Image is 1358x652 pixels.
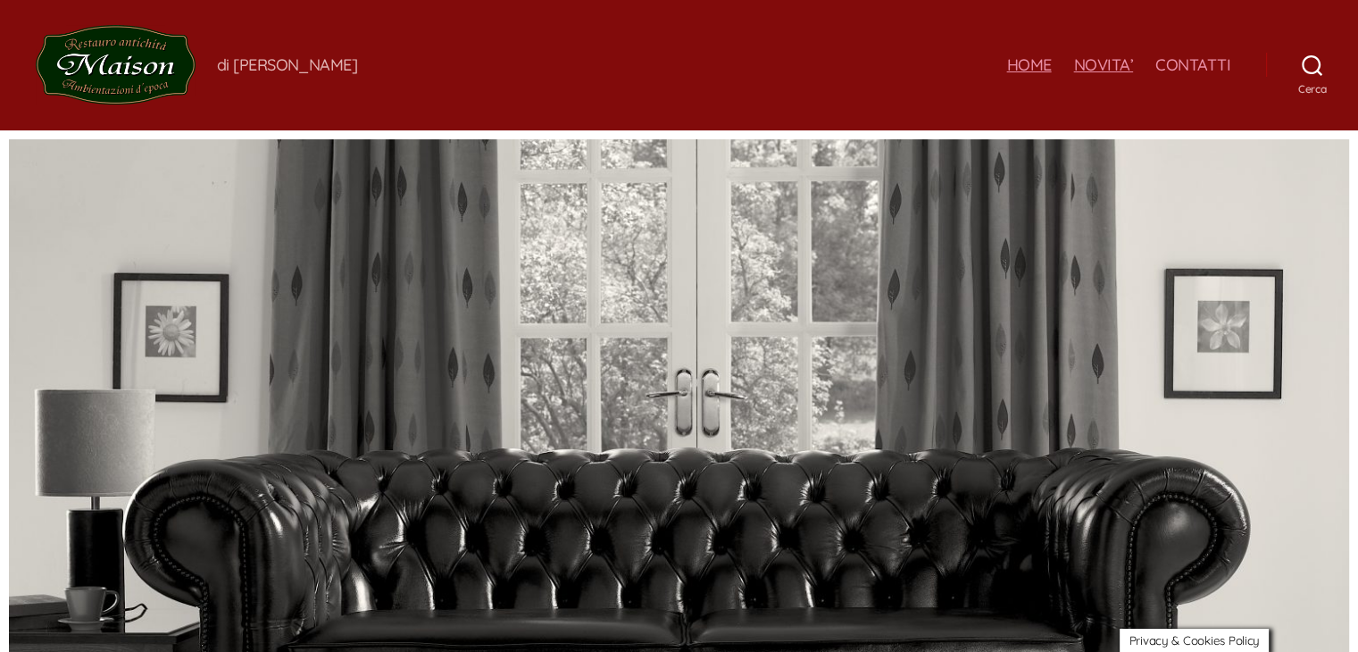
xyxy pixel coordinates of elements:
div: di [PERSON_NAME] [217,54,357,75]
span: Privacy & Cookies Policy [1129,633,1260,648]
a: NOVITA’ [1073,55,1133,75]
a: HOME [1006,55,1051,75]
img: MAISON [36,25,196,105]
span: Cerca [1266,82,1358,96]
button: Cerca [1266,46,1358,85]
nav: Orizzontale [1006,55,1230,75]
a: CONTATTI [1155,55,1230,75]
